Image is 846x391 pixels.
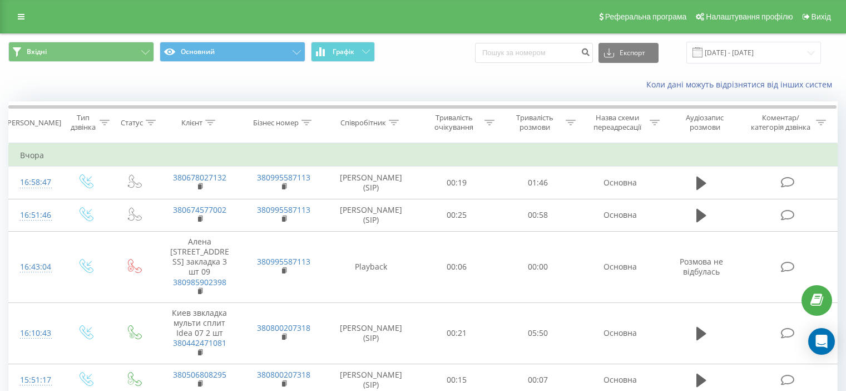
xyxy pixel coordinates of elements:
td: Основна [578,231,662,302]
a: 380995587113 [257,204,310,215]
td: 00:06 [417,231,497,302]
span: Графік [333,48,354,56]
td: 00:25 [417,199,497,231]
a: 380678027132 [173,172,226,183]
div: Аудіозапис розмови [672,113,738,132]
div: Бізнес номер [253,118,299,128]
button: Експорт [598,43,659,63]
td: 01:46 [497,167,578,199]
span: Вихід [812,12,831,21]
td: 00:58 [497,199,578,231]
a: Коли дані можуть відрізнятися вiд інших систем [646,79,838,90]
td: Алена [STREET_ADDRESS] закладка 3 шт 09 [157,231,241,302]
div: Коментар/категорія дзвінка [748,113,813,132]
td: 05:50 [497,302,578,364]
td: [PERSON_NAME] (SIP) [326,199,417,231]
div: 16:51:46 [20,204,50,226]
div: [PERSON_NAME] [5,118,61,128]
div: Open Intercom Messenger [808,328,835,355]
div: 16:10:43 [20,322,50,344]
td: Основна [578,199,662,231]
div: 16:43:04 [20,256,50,278]
td: Киев звкладка мульти сплит Idea 07 2 шт [157,302,241,364]
div: Тип дзвінка [70,113,96,132]
td: [PERSON_NAME] (SIP) [326,302,417,364]
a: 380995587113 [257,256,310,267]
td: [PERSON_NAME] (SIP) [326,167,417,199]
a: 380442471081 [173,338,226,348]
div: Статус [121,118,143,128]
td: Playback [326,231,417,302]
td: 00:00 [497,231,578,302]
span: Вхідні [27,47,47,56]
button: Графік [311,42,375,62]
button: Основний [160,42,305,62]
a: 380995587113 [257,172,310,183]
input: Пошук за номером [475,43,593,63]
button: Вхідні [8,42,154,62]
div: Тривалість очікування [427,113,482,132]
a: 380800207318 [257,322,310,333]
span: Налаштування профілю [706,12,793,21]
div: Співробітник [340,118,386,128]
td: Основна [578,167,662,199]
td: Вчора [9,144,838,167]
td: Основна [578,302,662,364]
a: 380674577002 [173,204,226,215]
a: 380985902398 [173,277,226,287]
div: Назва схеми переадресації [588,113,647,132]
div: 16:58:47 [20,172,50,193]
div: Клієнт [181,118,202,128]
div: Тривалість розмови [507,113,563,132]
td: 00:21 [417,302,497,364]
a: 380800207318 [257,369,310,380]
span: Розмова не відбулась [680,256,723,277]
span: Реферальна програма [605,12,687,21]
div: 15:51:17 [20,369,50,391]
td: 00:19 [417,167,497,199]
a: 380506808295 [173,369,226,380]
